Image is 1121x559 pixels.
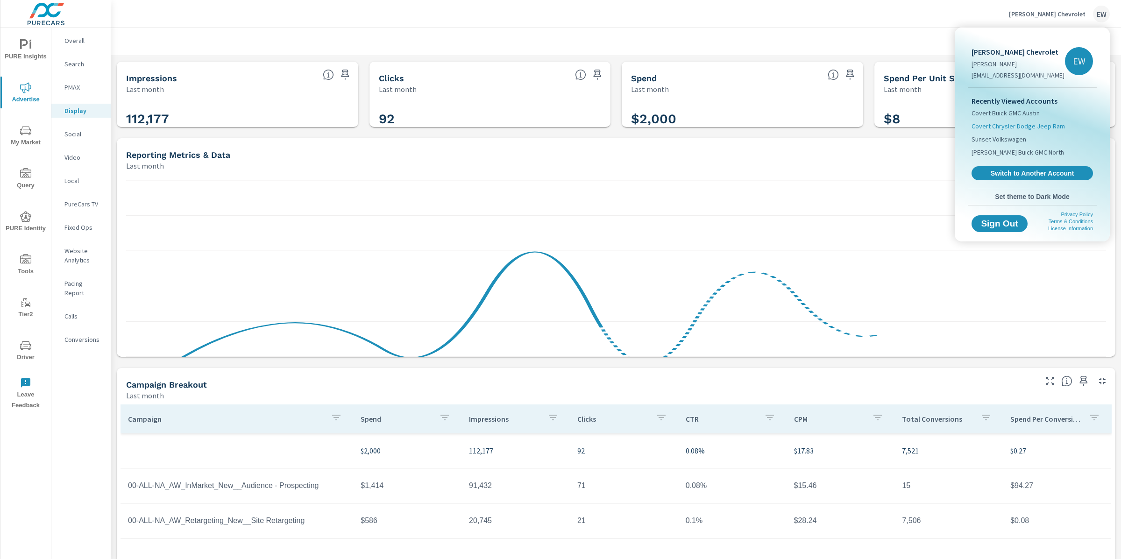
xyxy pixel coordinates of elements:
button: Set theme to Dark Mode [968,188,1097,205]
span: Covert Chrysler Dodge Jeep Ram [972,121,1065,131]
p: [PERSON_NAME] [972,59,1064,69]
a: Privacy Policy [1061,212,1093,217]
button: Sign Out [972,215,1028,232]
div: EW [1065,47,1093,75]
span: Covert Buick GMC Austin [972,108,1040,118]
a: License Information [1048,226,1093,231]
span: Switch to Another Account [977,169,1088,177]
a: Terms & Conditions [1049,219,1093,224]
p: Recently Viewed Accounts [972,95,1093,106]
p: [EMAIL_ADDRESS][DOMAIN_NAME] [972,71,1064,80]
a: Switch to Another Account [972,166,1093,180]
span: [PERSON_NAME] Buick GMC North [972,148,1064,157]
span: Sign Out [979,219,1020,228]
p: [PERSON_NAME] Chevrolet [972,46,1064,57]
span: Set theme to Dark Mode [972,192,1093,201]
span: Sunset Volkswagen [972,134,1026,144]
